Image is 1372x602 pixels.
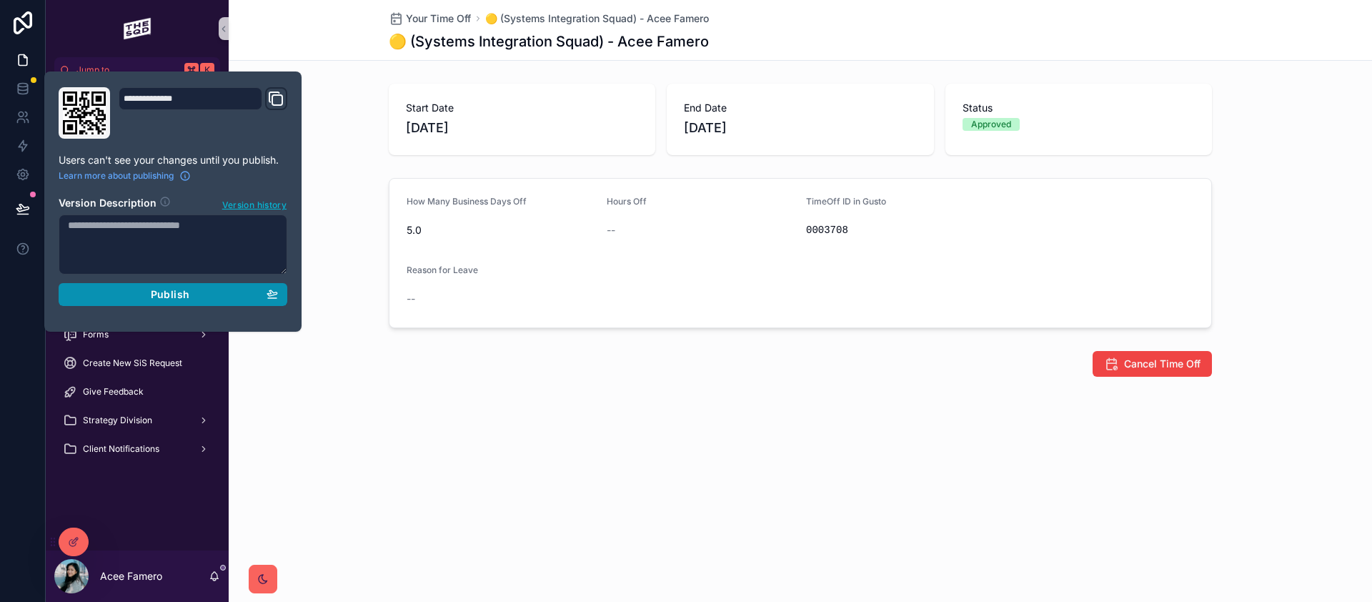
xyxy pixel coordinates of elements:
[59,283,287,306] button: Publish
[1124,357,1200,371] span: Cancel Time Off
[54,379,220,405] a: Give Feedback
[202,64,213,76] span: K
[389,11,471,26] a: Your Time Off
[83,329,109,340] span: Forms
[1093,351,1212,377] button: Cancel Time Off
[59,196,156,212] h2: Version Description
[83,415,152,426] span: Strategy Division
[83,443,159,455] span: Client Notifications
[406,101,638,115] span: Start Date
[407,196,527,207] span: How Many Business Days Off
[971,118,1011,131] div: Approved
[100,569,162,583] p: Acee Famero
[59,170,174,182] span: Learn more about publishing
[54,57,220,83] button: Jump to...K
[54,322,220,347] a: Forms
[607,196,647,207] span: Hours Off
[222,197,287,211] span: Version history
[963,101,1195,115] span: Status
[407,292,415,306] span: --
[684,101,916,115] span: End Date
[123,17,151,40] img: App logo
[83,357,182,369] span: Create New SiS Request
[222,196,287,212] button: Version history
[607,223,615,237] span: --
[83,386,144,398] span: Give Feedback
[119,87,287,139] div: Domain and Custom Link
[406,11,471,26] span: Your Time Off
[806,223,995,237] div: 0003708
[806,196,886,207] span: TimeOff ID in Gusto
[684,118,916,138] span: [DATE]
[407,265,478,275] span: Reason for Leave
[407,223,595,237] span: 5.0
[59,170,191,182] a: Learn more about publishing
[59,153,287,167] p: Users can't see your changes until you publish.
[406,118,638,138] span: [DATE]
[54,436,220,462] a: Client Notifications
[76,64,179,76] span: Jump to...
[54,408,220,433] a: Strategy Division
[485,11,709,26] a: 🟡 (Systems Integration Squad) - Acee Famero
[151,288,189,301] span: Publish
[54,350,220,376] a: Create New SiS Request
[389,31,709,51] h1: 🟡 (Systems Integration Squad) - Acee Famero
